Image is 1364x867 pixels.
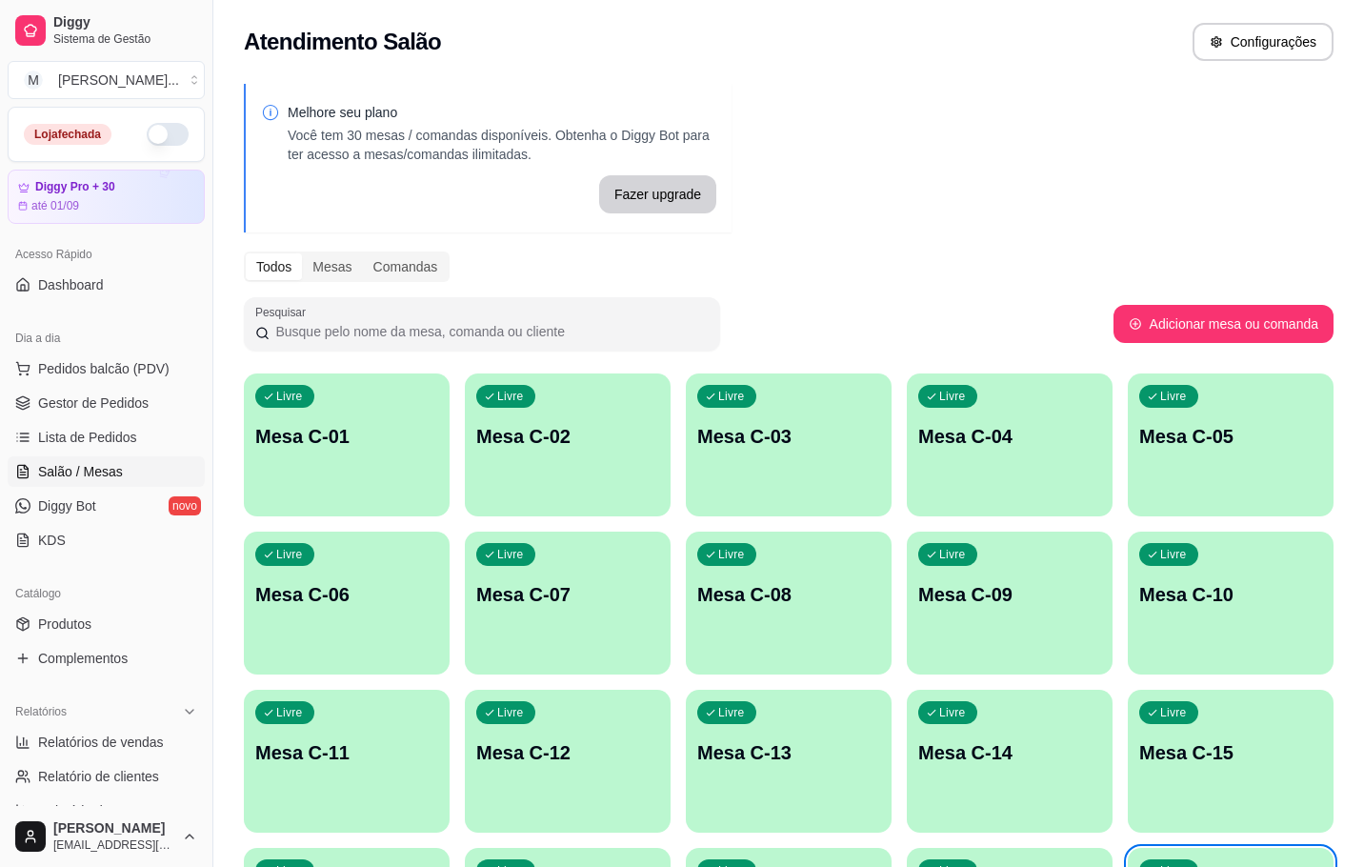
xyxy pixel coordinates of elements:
a: Relatório de clientes [8,761,205,792]
p: Mesa C-04 [918,423,1101,450]
button: LivreMesa C-05 [1128,373,1334,516]
span: M [24,71,43,90]
p: Livre [1160,547,1187,562]
div: Loja fechada [24,124,111,145]
button: LivreMesa C-09 [907,532,1113,675]
span: [PERSON_NAME] [53,820,174,837]
button: Fazer upgrade [599,175,716,213]
p: Mesa C-01 [255,423,438,450]
span: Relatório de mesas [38,801,153,820]
label: Pesquisar [255,304,312,320]
span: Dashboard [38,275,104,294]
p: Livre [718,705,745,720]
button: LivreMesa C-11 [244,690,450,833]
p: Livre [939,389,966,404]
p: Livre [939,705,966,720]
p: Mesa C-10 [1139,581,1322,608]
p: Mesa C-05 [1139,423,1322,450]
div: Todos [246,253,302,280]
span: KDS [38,531,66,550]
button: LivreMesa C-12 [465,690,671,833]
span: [EMAIL_ADDRESS][DOMAIN_NAME] [53,837,174,853]
button: LivreMesa C-15 [1128,690,1334,833]
span: Sistema de Gestão [53,31,197,47]
p: Mesa C-11 [255,739,438,766]
button: LivreMesa C-13 [686,690,892,833]
a: DiggySistema de Gestão [8,8,205,53]
p: Livre [718,547,745,562]
span: Pedidos balcão (PDV) [38,359,170,378]
div: Mesas [302,253,362,280]
div: Acesso Rápido [8,239,205,270]
input: Pesquisar [270,322,709,341]
div: [PERSON_NAME] ... [58,71,179,90]
span: Diggy [53,14,197,31]
p: Mesa C-02 [476,423,659,450]
p: Livre [1160,705,1187,720]
span: Relatório de clientes [38,767,159,786]
p: Mesa C-03 [697,423,880,450]
p: Mesa C-07 [476,581,659,608]
a: Salão / Mesas [8,456,205,487]
button: Pedidos balcão (PDV) [8,353,205,384]
a: Relatórios de vendas [8,727,205,757]
span: Diggy Bot [38,496,96,515]
p: Livre [497,705,524,720]
a: Dashboard [8,270,205,300]
span: Relatórios [15,704,67,719]
span: Gestor de Pedidos [38,393,149,413]
button: LivreMesa C-10 [1128,532,1334,675]
a: Diggy Pro + 30até 01/09 [8,170,205,224]
a: Produtos [8,609,205,639]
div: Dia a dia [8,323,205,353]
p: Livre [1160,389,1187,404]
span: Complementos [38,649,128,668]
p: Melhore seu plano [288,103,716,122]
p: Livre [939,547,966,562]
button: LivreMesa C-03 [686,373,892,516]
article: Diggy Pro + 30 [35,180,115,194]
span: Salão / Mesas [38,462,123,481]
button: LivreMesa C-14 [907,690,1113,833]
span: Relatórios de vendas [38,733,164,752]
p: Mesa C-08 [697,581,880,608]
p: Livre [497,389,524,404]
button: LivreMesa C-08 [686,532,892,675]
div: Comandas [363,253,449,280]
button: LivreMesa C-04 [907,373,1113,516]
p: Mesa C-14 [918,739,1101,766]
a: Gestor de Pedidos [8,388,205,418]
button: [PERSON_NAME][EMAIL_ADDRESS][DOMAIN_NAME] [8,814,205,859]
p: Você tem 30 mesas / comandas disponíveis. Obtenha o Diggy Bot para ter acesso a mesas/comandas il... [288,126,716,164]
p: Livre [276,547,303,562]
a: KDS [8,525,205,555]
button: LivreMesa C-02 [465,373,671,516]
p: Livre [276,705,303,720]
p: Mesa C-06 [255,581,438,608]
button: LivreMesa C-06 [244,532,450,675]
article: até 01/09 [31,198,79,213]
button: Alterar Status [147,123,189,146]
a: Complementos [8,643,205,674]
p: Mesa C-13 [697,739,880,766]
p: Livre [276,389,303,404]
span: Produtos [38,615,91,634]
button: Adicionar mesa ou comanda [1113,305,1334,343]
div: Catálogo [8,578,205,609]
h2: Atendimento Salão [244,27,441,57]
span: Lista de Pedidos [38,428,137,447]
p: Mesa C-12 [476,739,659,766]
button: LivreMesa C-01 [244,373,450,516]
p: Mesa C-09 [918,581,1101,608]
a: Lista de Pedidos [8,422,205,453]
p: Livre [497,547,524,562]
button: Select a team [8,61,205,99]
button: Configurações [1193,23,1334,61]
p: Livre [718,389,745,404]
button: LivreMesa C-07 [465,532,671,675]
p: Mesa C-15 [1139,739,1322,766]
a: Diggy Botnovo [8,491,205,521]
a: Relatório de mesas [8,796,205,826]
